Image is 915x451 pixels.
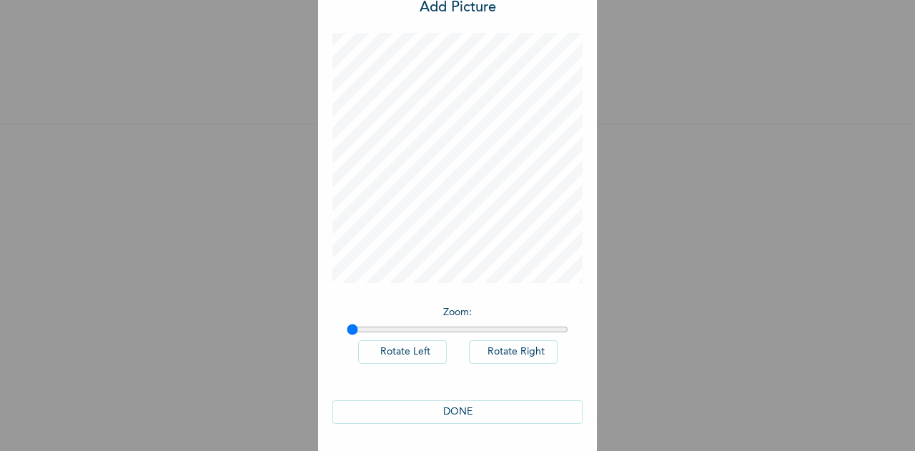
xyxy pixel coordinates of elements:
span: Please add a recent Passport Photograph [329,262,586,320]
button: Rotate Right [469,340,558,364]
p: Zoom : [347,305,568,320]
button: Rotate Left [358,340,447,364]
button: DONE [332,400,583,424]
